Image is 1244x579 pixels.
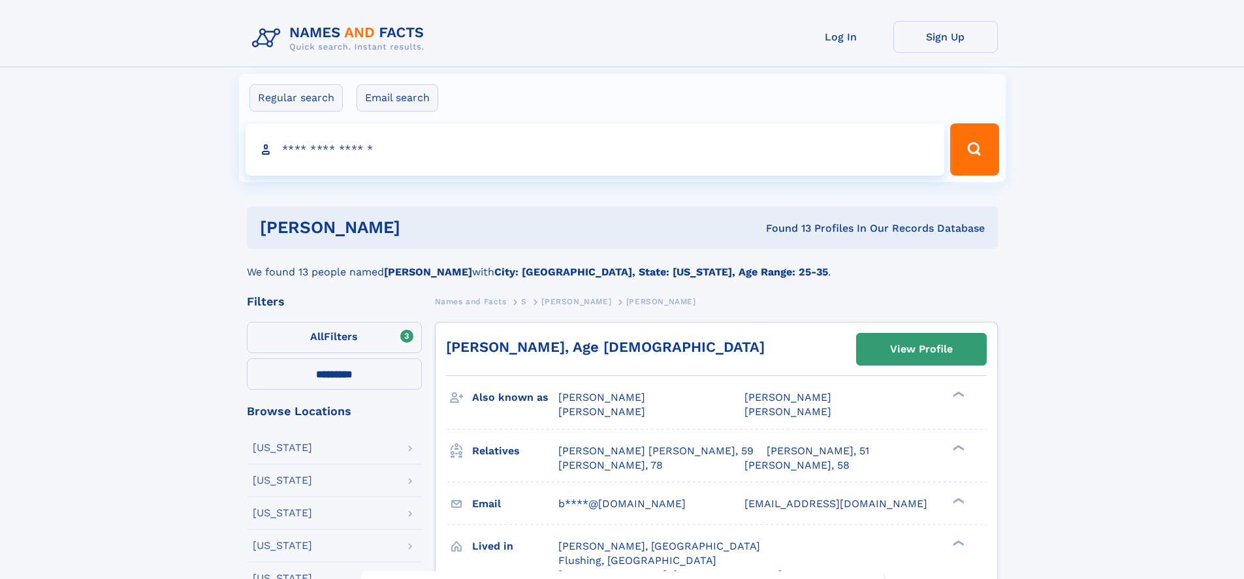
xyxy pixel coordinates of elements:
[558,444,754,458] a: [PERSON_NAME] [PERSON_NAME], 59
[949,539,965,547] div: ❯
[247,322,422,353] label: Filters
[247,296,422,307] div: Filters
[246,123,945,176] input: search input
[541,297,611,306] span: [PERSON_NAME]
[521,297,527,306] span: S
[558,540,760,552] span: [PERSON_NAME], [GEOGRAPHIC_DATA]
[357,84,438,112] label: Email search
[249,84,343,112] label: Regular search
[310,330,324,343] span: All
[247,405,422,417] div: Browse Locations
[435,293,507,309] a: Names and Facts
[950,123,998,176] button: Search Button
[789,21,893,53] a: Log In
[558,405,645,418] span: [PERSON_NAME]
[890,334,953,364] div: View Profile
[260,219,583,236] h1: [PERSON_NAME]
[541,293,611,309] a: [PERSON_NAME]
[253,475,312,486] div: [US_STATE]
[558,391,645,403] span: [PERSON_NAME]
[384,266,472,278] b: [PERSON_NAME]
[744,458,850,473] a: [PERSON_NAME], 58
[247,249,998,280] div: We found 13 people named with .
[949,443,965,452] div: ❯
[626,297,696,306] span: [PERSON_NAME]
[558,458,663,473] a: [PERSON_NAME], 78
[446,339,765,355] a: [PERSON_NAME], Age [DEMOGRAPHIC_DATA]
[521,293,527,309] a: S
[247,21,435,56] img: Logo Names and Facts
[558,554,716,567] span: Flushing, [GEOGRAPHIC_DATA]
[767,444,869,458] a: [PERSON_NAME], 51
[744,405,831,418] span: [PERSON_NAME]
[949,390,965,399] div: ❯
[857,334,986,365] a: View Profile
[583,221,985,236] div: Found 13 Profiles In Our Records Database
[253,443,312,453] div: [US_STATE]
[253,508,312,518] div: [US_STATE]
[472,386,558,409] h3: Also known as
[744,391,831,403] span: [PERSON_NAME]
[253,540,312,551] div: [US_STATE]
[893,21,998,53] a: Sign Up
[949,496,965,505] div: ❯
[472,493,558,515] h3: Email
[472,535,558,557] h3: Lived in
[472,440,558,462] h3: Relatives
[494,266,828,278] b: City: [GEOGRAPHIC_DATA], State: [US_STATE], Age Range: 25-35
[744,497,927,510] span: [EMAIL_ADDRESS][DOMAIN_NAME]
